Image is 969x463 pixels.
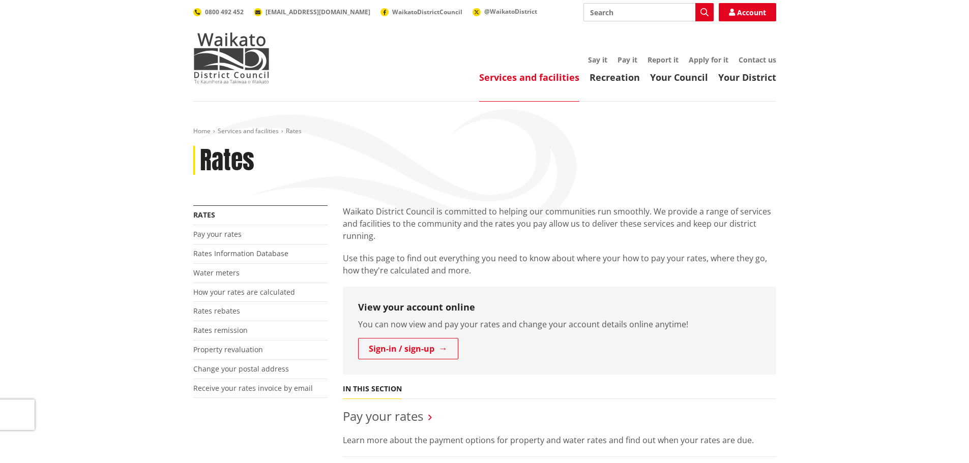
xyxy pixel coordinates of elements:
[193,383,313,393] a: Receive your rates invoice by email
[358,338,458,359] a: Sign-in / sign-up
[473,7,537,16] a: @WaikatoDistrict
[193,345,263,354] a: Property revaluation
[343,205,776,242] p: Waikato District Council is committed to helping our communities run smoothly. We provide a range...
[719,3,776,21] a: Account
[193,249,288,258] a: Rates Information Database
[266,8,370,16] span: [EMAIL_ADDRESS][DOMAIN_NAME]
[205,8,244,16] span: 0800 492 452
[286,127,302,135] span: Rates
[193,306,240,316] a: Rates rebates
[718,71,776,83] a: Your District
[343,385,402,393] h5: In this section
[484,7,537,16] span: @WaikatoDistrict
[650,71,708,83] a: Your Council
[193,33,270,83] img: Waikato District Council - Te Kaunihera aa Takiwaa o Waikato
[648,55,679,65] a: Report it
[343,252,776,276] p: Use this page to find out everything you need to know about where your how to pay your rates, whe...
[358,302,761,313] h3: View your account online
[343,408,423,424] a: Pay your rates
[358,318,761,330] p: You can now view and pay your rates and change your account details online anytime!
[218,127,279,135] a: Services and facilities
[193,8,244,16] a: 0800 492 452
[590,71,640,83] a: Recreation
[739,55,776,65] a: Contact us
[193,127,776,136] nav: breadcrumb
[193,325,248,335] a: Rates remission
[380,8,462,16] a: WaikatoDistrictCouncil
[193,287,295,297] a: How your rates are calculated
[193,210,215,220] a: Rates
[193,364,289,374] a: Change your postal address
[193,268,240,277] a: Water meters
[193,127,211,135] a: Home
[392,8,462,16] span: WaikatoDistrictCouncil
[588,55,607,65] a: Say it
[200,146,254,175] h1: Rates
[193,229,242,239] a: Pay your rates
[618,55,637,65] a: Pay it
[479,71,579,83] a: Services and facilities
[689,55,728,65] a: Apply for it
[343,434,776,446] p: Learn more about the payment options for property and water rates and find out when your rates ar...
[254,8,370,16] a: [EMAIL_ADDRESS][DOMAIN_NAME]
[583,3,714,21] input: Search input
